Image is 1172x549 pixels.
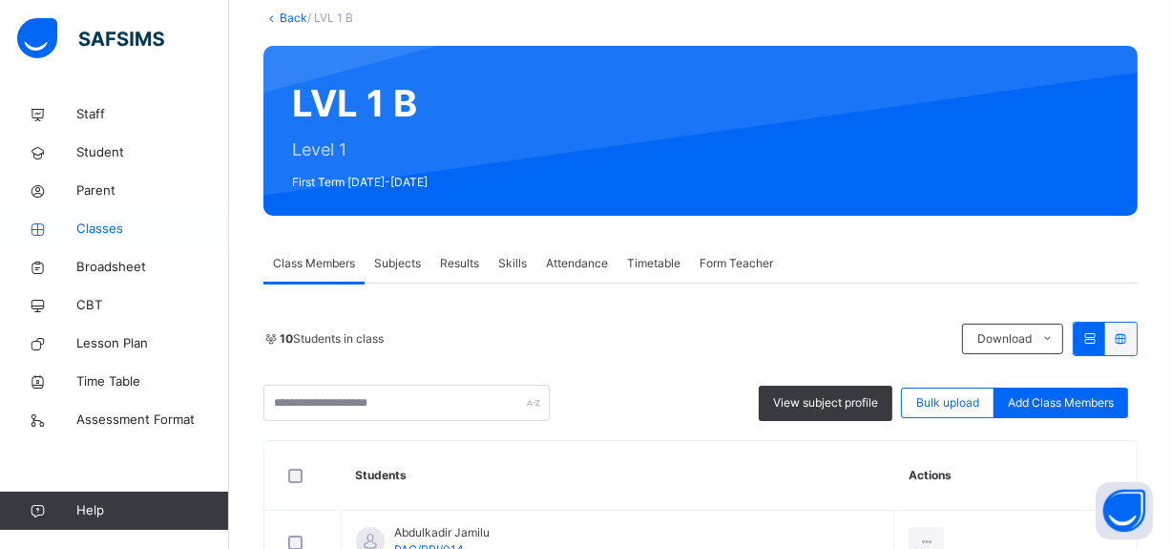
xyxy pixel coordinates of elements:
[76,258,229,277] span: Broadsheet
[76,143,229,162] span: Student
[76,105,229,124] span: Staff
[1096,482,1153,539] button: Open asap
[440,255,479,272] span: Results
[273,255,355,272] span: Class Members
[76,220,229,239] span: Classes
[894,441,1137,511] th: Actions
[76,296,229,315] span: CBT
[374,255,421,272] span: Subjects
[546,255,608,272] span: Attendance
[76,372,229,391] span: Time Table
[977,330,1032,348] span: Download
[76,501,228,520] span: Help
[76,181,229,201] span: Parent
[916,394,979,412] span: Bulk upload
[773,394,878,412] span: View subject profile
[307,11,353,25] span: / LVL 1 B
[17,18,164,58] img: safsims
[700,255,773,272] span: Form Teacher
[498,255,527,272] span: Skills
[76,411,229,430] span: Assessment Format
[1008,394,1114,412] span: Add Class Members
[280,330,384,348] span: Students in class
[76,334,229,353] span: Lesson Plan
[342,441,894,511] th: Students
[280,331,293,346] b: 10
[394,524,490,541] span: Abdulkadir Jamilu
[292,174,428,191] span: First Term [DATE]-[DATE]
[280,11,307,25] a: Back
[627,255,680,272] span: Timetable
